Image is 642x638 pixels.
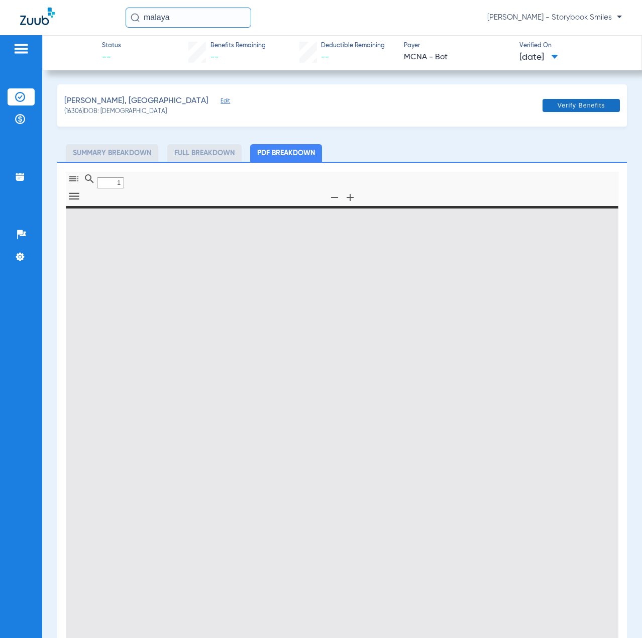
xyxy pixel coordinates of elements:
[102,51,121,64] span: --
[592,590,642,638] iframe: Chat Widget
[66,144,158,162] li: Summary Breakdown
[126,8,251,28] input: Search for patients
[81,172,98,186] button: Find in Document
[210,42,266,51] span: Benefits Remaining
[131,13,140,22] img: Search Icon
[404,42,510,51] span: Payer
[321,42,385,51] span: Deductible Remaining
[321,53,329,61] span: --
[65,172,82,186] button: Toggle Sidebar
[20,8,55,25] img: Zuub Logo
[543,99,620,112] button: Verify Benefits
[13,43,29,55] img: hamburger-icon
[67,189,81,203] svg: Tools
[97,177,124,188] input: Page
[404,51,510,64] span: MCNA - Bot
[250,144,322,162] li: PDF Breakdown
[221,97,230,107] span: Edit
[102,42,121,51] span: Status
[519,51,558,64] span: [DATE]
[81,179,97,186] pdf-shy-button: Find in Document
[519,42,626,51] span: Verified On
[167,144,242,162] li: Full Breakdown
[326,190,343,205] button: Zoom Out
[327,197,342,205] pdf-shy-button: Zoom Out
[64,108,167,117] span: (16306) DOB: [DEMOGRAPHIC_DATA]
[210,53,219,61] span: --
[342,190,359,205] button: Zoom In
[64,95,208,108] span: [PERSON_NAME], [GEOGRAPHIC_DATA]
[65,190,82,204] button: Tools
[487,13,622,23] span: [PERSON_NAME] - Storybook Smiles
[66,179,81,186] pdf-shy-button: Toggle Sidebar
[558,101,605,110] span: Verify Benefits
[342,197,358,205] pdf-shy-button: Zoom In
